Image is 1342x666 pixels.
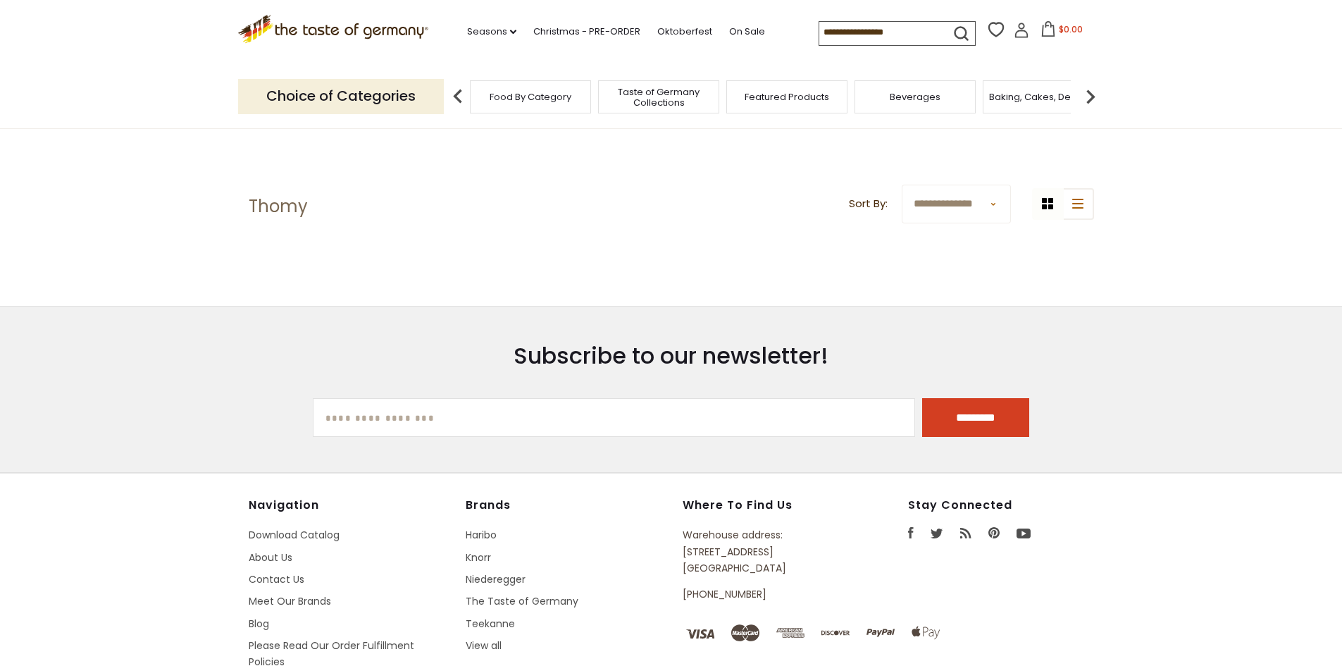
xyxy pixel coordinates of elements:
a: Featured Products [745,92,829,102]
h4: Where to find us [683,498,843,512]
a: Meet Our Brands [249,594,331,608]
button: $0.00 [1032,21,1092,42]
h1: Thomy [249,196,308,217]
a: Food By Category [490,92,571,102]
a: Download Catalog [249,528,340,542]
a: Teekanne [466,617,515,631]
a: Baking, Cakes, Desserts [989,92,1098,102]
h4: Brands [466,498,669,512]
a: Haribo [466,528,497,542]
p: Choice of Categories [238,79,444,113]
img: previous arrow [444,82,472,111]
a: Beverages [890,92,940,102]
p: Warehouse address: [STREET_ADDRESS] [GEOGRAPHIC_DATA] [683,527,843,576]
h4: Navigation [249,498,452,512]
a: On Sale [729,24,765,39]
a: Niederegger [466,572,526,586]
h3: Subscribe to our newsletter! [313,342,1030,370]
a: View all [466,639,502,653]
span: $0.00 [1059,23,1083,35]
a: Blog [249,617,269,631]
a: Christmas - PRE-ORDER [533,24,640,39]
a: About Us [249,550,292,565]
a: Contact Us [249,572,304,586]
img: next arrow [1076,82,1105,111]
a: Taste of Germany Collections [602,87,715,108]
label: Sort By: [849,195,888,213]
a: The Taste of Germany [466,594,578,608]
a: Seasons [467,24,516,39]
a: Oktoberfest [657,24,712,39]
h4: Stay Connected [908,498,1094,512]
p: [PHONE_NUMBER] [683,586,843,603]
a: Knorr [466,550,491,565]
